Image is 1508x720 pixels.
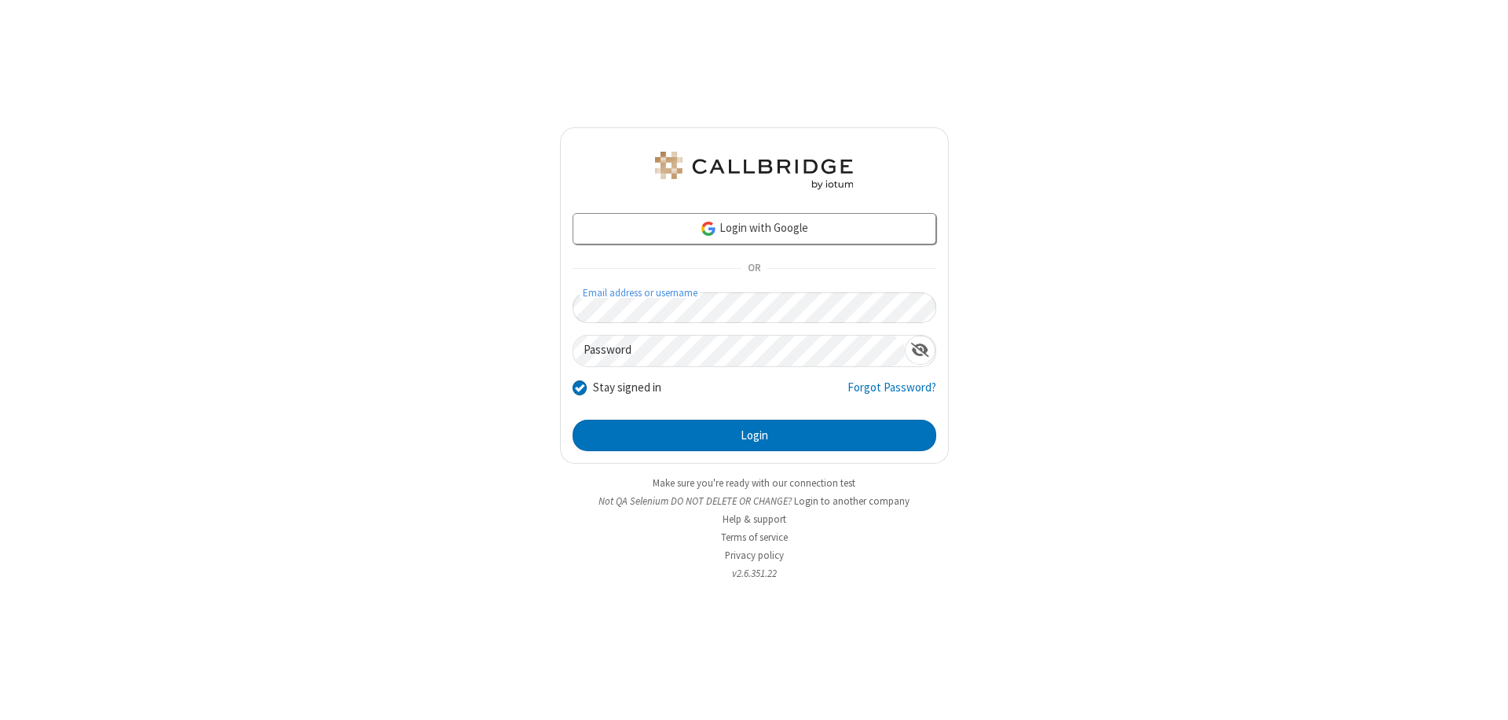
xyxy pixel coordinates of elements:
a: Terms of service [721,531,788,544]
input: Email address or username [573,292,936,323]
li: v2.6.351.22 [560,566,949,581]
img: QA Selenium DO NOT DELETE OR CHANGE [652,152,856,189]
button: Login [573,420,936,451]
input: Password [573,336,905,366]
a: Privacy policy [725,549,784,562]
a: Login with Google [573,213,936,244]
label: Stay signed in [593,379,661,397]
a: Help & support [723,512,786,526]
div: Show password [905,336,935,365]
span: OR [741,258,767,280]
li: Not QA Selenium DO NOT DELETE OR CHANGE? [560,494,949,509]
a: Forgot Password? [847,379,936,409]
button: Login to another company [794,494,910,509]
a: Make sure you're ready with our connection test [653,476,855,490]
img: google-icon.png [700,220,717,237]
